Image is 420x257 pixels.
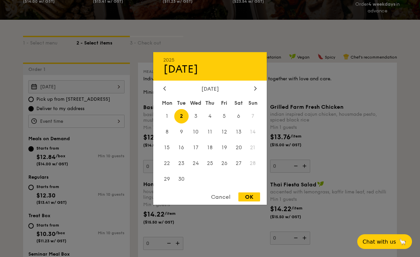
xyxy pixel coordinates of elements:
[217,109,231,123] span: 5
[231,109,246,123] span: 6
[217,156,231,170] span: 26
[163,86,257,92] div: [DATE]
[163,63,257,76] div: [DATE]
[174,97,189,109] div: Tue
[238,192,260,201] div: OK
[174,156,189,170] span: 23
[246,156,260,170] span: 28
[174,125,189,139] span: 9
[189,156,203,170] span: 24
[357,234,412,249] button: Chat with us🦙
[174,172,189,186] span: 30
[203,97,217,109] div: Thu
[160,172,174,186] span: 29
[203,141,217,155] span: 18
[160,109,174,123] span: 1
[246,125,260,139] span: 14
[174,109,189,123] span: 2
[231,97,246,109] div: Sat
[160,156,174,170] span: 22
[203,156,217,170] span: 25
[231,141,246,155] span: 20
[231,125,246,139] span: 13
[217,125,231,139] span: 12
[246,141,260,155] span: 21
[160,125,174,139] span: 8
[174,141,189,155] span: 16
[203,125,217,139] span: 11
[203,109,217,123] span: 4
[189,109,203,123] span: 3
[189,125,203,139] span: 10
[189,141,203,155] span: 17
[399,238,407,246] span: 🦙
[160,97,174,109] div: Mon
[217,141,231,155] span: 19
[246,109,260,123] span: 7
[163,57,257,63] div: 2025
[217,97,231,109] div: Fri
[231,156,246,170] span: 27
[246,97,260,109] div: Sun
[160,141,174,155] span: 15
[363,239,396,245] span: Chat with us
[189,97,203,109] div: Wed
[204,192,237,201] div: Cancel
